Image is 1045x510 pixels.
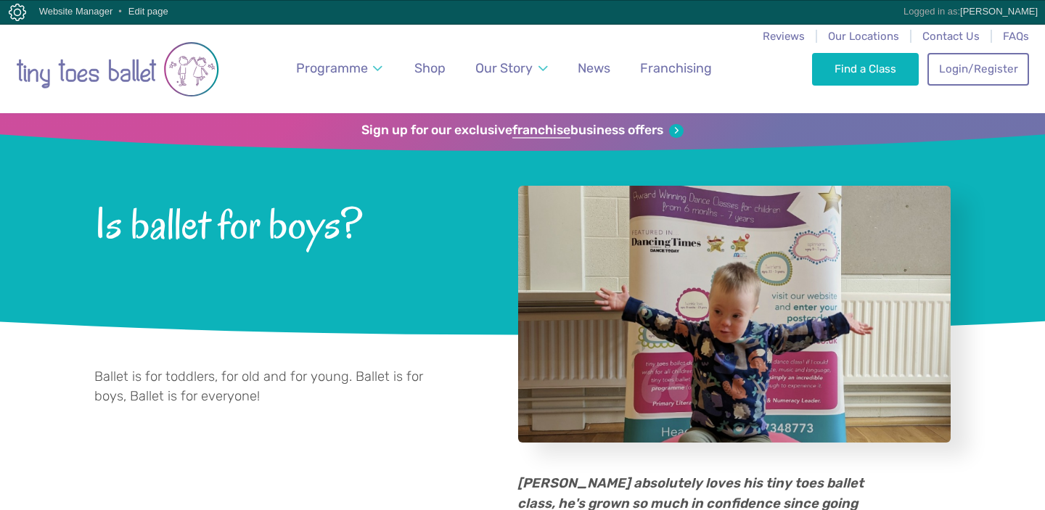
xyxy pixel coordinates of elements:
a: Login/Register [927,53,1029,85]
span: News [578,60,610,75]
strong: franchise [512,123,570,139]
a: FAQs [1003,30,1029,43]
a: Shop [408,52,452,85]
a: Our Story [469,52,554,85]
a: News [571,52,617,85]
p: Ballet is for toddlers, for old and for young. Ballet is for boys, Ballet is for everyone! [94,367,454,407]
a: Reviews [763,30,805,43]
span: Programme [296,60,368,75]
span: Is ballet for boys? [94,197,480,248]
span: Shop [414,60,446,75]
a: Programme [290,52,390,85]
img: tiny toes ballet [16,33,219,106]
a: Contact Us [922,30,980,43]
span: Franchising [640,60,712,75]
a: Our Locations [828,30,899,43]
a: Go to home page [16,23,219,113]
span: Our Story [475,60,533,75]
a: Sign up for our exclusivefranchisebusiness offers [361,123,683,139]
a: Franchising [634,52,718,85]
a: Find a Class [812,53,919,85]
